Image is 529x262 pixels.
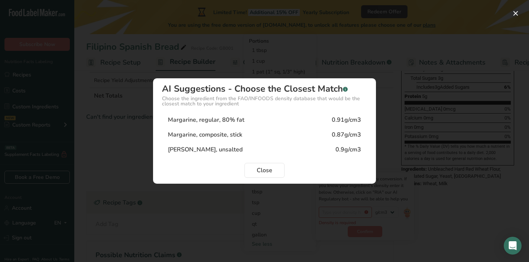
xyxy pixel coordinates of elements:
div: 0.91g/cm3 [332,115,361,124]
div: 0.87g/cm3 [332,130,361,139]
div: AI Suggestions - Choose the Closest Match [162,84,367,93]
div: Choose the ingredient from the FAO/INFOODS density database that would be the closest match to yo... [162,96,367,107]
div: Open Intercom Messenger [504,237,522,255]
div: 0.9g/cm3 [335,145,361,154]
div: Margarine, composite, stick [168,130,242,139]
div: [PERSON_NAME], unsalted [168,145,243,154]
button: Close [244,163,285,178]
div: Margarine, regular, 80% fat [168,115,244,124]
span: Close [257,166,272,175]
